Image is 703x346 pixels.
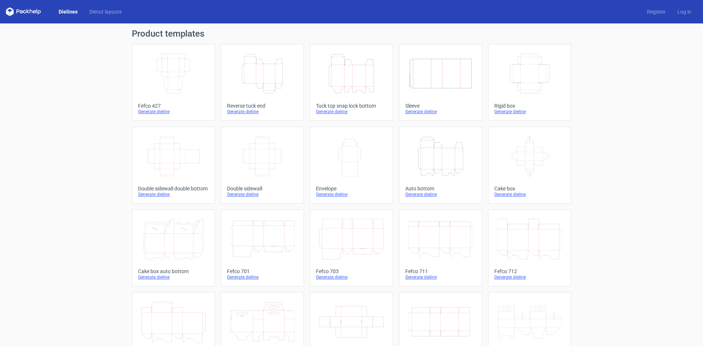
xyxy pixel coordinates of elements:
[405,186,476,191] div: Auto bottom
[494,268,565,274] div: Fefco 712
[221,127,304,204] a: Double sidewallGenerate dieline
[494,109,565,115] div: Generate dieline
[132,44,215,121] a: Fefco 427Generate dieline
[405,103,476,109] div: Sleeve
[672,8,697,15] a: Log in
[138,274,209,280] div: Generate dieline
[53,8,83,15] a: Dielines
[138,103,209,109] div: Fefco 427
[494,274,565,280] div: Generate dieline
[221,209,304,286] a: Fefco 701Generate dieline
[227,191,298,197] div: Generate dieline
[399,44,482,121] a: SleeveGenerate dieline
[310,127,393,204] a: EnvelopeGenerate dieline
[132,209,215,286] a: Cake box auto bottomGenerate dieline
[316,109,387,115] div: Generate dieline
[83,8,127,15] a: Diecut layouts
[227,103,298,109] div: Reverse tuck end
[405,191,476,197] div: Generate dieline
[405,274,476,280] div: Generate dieline
[399,209,482,286] a: Fefco 711Generate dieline
[316,274,387,280] div: Generate dieline
[310,44,393,121] a: Tuck top snap lock bottomGenerate dieline
[132,29,571,38] h1: Product templates
[494,191,565,197] div: Generate dieline
[405,268,476,274] div: Fefco 711
[132,127,215,204] a: Double sidewall double bottomGenerate dieline
[316,103,387,109] div: Tuck top snap lock bottom
[138,191,209,197] div: Generate dieline
[316,186,387,191] div: Envelope
[399,127,482,204] a: Auto bottomGenerate dieline
[227,109,298,115] div: Generate dieline
[227,186,298,191] div: Double sidewall
[488,44,571,121] a: Rigid boxGenerate dieline
[641,8,672,15] a: Register
[227,268,298,274] div: Fefco 701
[138,268,209,274] div: Cake box auto bottom
[405,109,476,115] div: Generate dieline
[227,274,298,280] div: Generate dieline
[494,186,565,191] div: Cake box
[138,186,209,191] div: Double sidewall double bottom
[494,103,565,109] div: Rigid box
[310,209,393,286] a: Fefco 703Generate dieline
[138,109,209,115] div: Generate dieline
[316,191,387,197] div: Generate dieline
[488,209,571,286] a: Fefco 712Generate dieline
[316,268,387,274] div: Fefco 703
[488,127,571,204] a: Cake boxGenerate dieline
[221,44,304,121] a: Reverse tuck endGenerate dieline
